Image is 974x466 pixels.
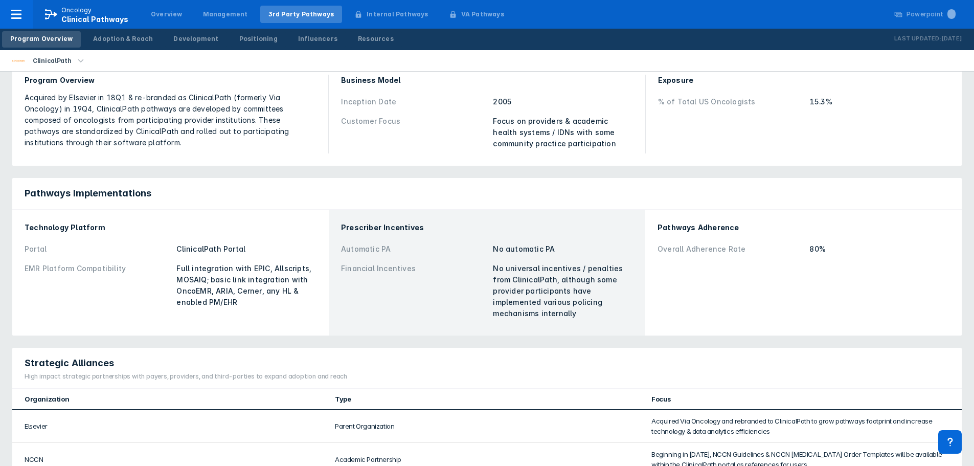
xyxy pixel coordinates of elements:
[493,263,633,319] div: No universal incentives / penalties from ClinicalPath, although some provider participants have i...
[85,31,161,48] a: Adoption & Reach
[894,34,941,44] p: Last Updated:
[461,10,504,19] div: VA Pathways
[329,410,645,443] td: Parent Organization
[341,75,632,86] div: Business Model
[651,395,949,403] div: Focus
[239,34,278,43] div: Positioning
[350,31,402,48] a: Resources
[809,243,949,255] div: 80%
[25,75,316,86] div: Program Overview
[61,6,92,15] p: Oncology
[25,395,323,403] div: Organization
[298,34,337,43] div: Influencers
[658,75,949,86] div: Exposure
[358,34,394,43] div: Resources
[176,243,316,255] div: ClinicalPath Portal
[25,372,347,381] div: High impact strategic partnerships with payers, providers, and third-parties to expand adoption a...
[25,222,316,233] div: Technology Platform
[341,263,487,319] div: Financial Incentives
[151,10,183,19] div: Overview
[810,96,949,107] div: 15.3%
[12,55,25,67] img: via-oncology
[658,222,949,233] div: Pathways Adherence
[10,34,73,43] div: Program Overview
[658,243,803,255] div: Overall Adherence Rate
[341,243,487,255] div: Automatic PA
[173,34,218,43] div: Development
[29,54,75,68] div: ClinicalPath
[2,31,81,48] a: Program Overview
[335,395,639,403] div: Type
[203,10,248,19] div: Management
[341,116,487,149] div: Customer Focus
[93,34,153,43] div: Adoption & Reach
[367,10,428,19] div: Internal Pathways
[658,96,804,107] div: % of Total US Oncologists
[268,10,334,19] div: 3rd Party Pathways
[341,96,487,107] div: Inception Date
[493,116,632,149] div: Focus on providers & academic health systems / IDNs with some community practice participation
[12,410,329,443] td: Elsevier
[25,92,316,148] div: Acquired by Elsevier in 18Q1 & re-branded as ClinicalPath (formerly Via Oncology) in 19Q4, Clinic...
[143,6,191,23] a: Overview
[165,31,226,48] a: Development
[260,6,343,23] a: 3rd Party Pathways
[195,6,256,23] a: Management
[341,222,633,233] div: Prescriber Incentives
[25,357,114,369] span: Strategic Alliances
[290,31,346,48] a: Influencers
[493,96,632,107] div: 2005
[941,34,962,44] p: [DATE]
[25,243,170,255] div: Portal
[61,15,128,24] span: Clinical Pathways
[25,263,170,308] div: EMR Platform Compatibility
[25,187,151,199] span: Pathways Implementations
[907,10,956,19] div: Powerpoint
[645,410,962,443] td: Acquired Via Oncology and rebranded to ClinicalPath to grow pathways footprint and increase techn...
[176,263,316,308] div: Full integration with EPIC, Allscripts, MOSAIQ; basic link integration with OncoEMR, ARIA, Cerner...
[493,243,633,255] div: No automatic PA
[231,31,286,48] a: Positioning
